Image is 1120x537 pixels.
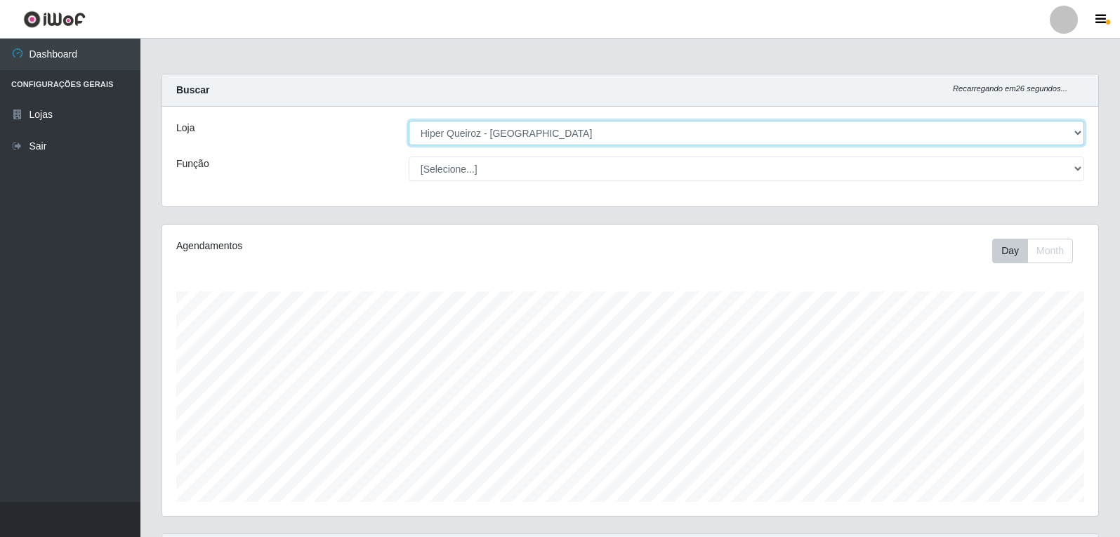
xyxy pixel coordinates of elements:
button: Day [992,239,1028,263]
strong: Buscar [176,84,209,95]
img: CoreUI Logo [23,11,86,28]
div: Agendamentos [176,239,542,253]
button: Month [1027,239,1073,263]
div: Toolbar with button groups [992,239,1084,263]
label: Função [176,157,209,171]
div: First group [992,239,1073,263]
i: Recarregando em 26 segundos... [953,84,1067,93]
label: Loja [176,121,195,135]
